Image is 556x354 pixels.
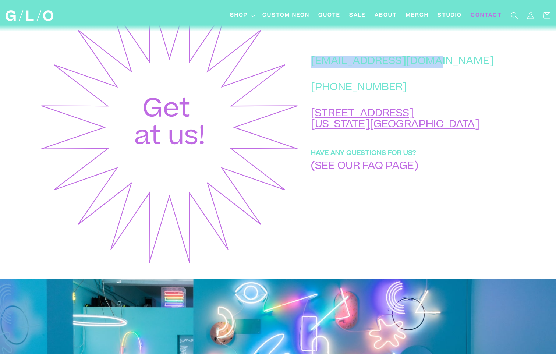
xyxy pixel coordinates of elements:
img: GLO Studio [6,10,53,21]
span: Studio [438,12,462,20]
p: [PHONE_NUMBER] [311,82,494,94]
span: SALE [349,12,366,20]
strong: HAVE ANY QUESTIONS FOR US? [311,151,416,157]
a: Merch [401,7,433,24]
a: GLO Studio [3,8,56,24]
a: SALE [345,7,370,24]
span: About [375,12,397,20]
p: [EMAIL_ADDRESS][DOMAIN_NAME] [311,56,494,68]
span: Quote [318,12,340,20]
a: [STREET_ADDRESS][US_STATE][GEOGRAPHIC_DATA] [311,109,479,131]
span: Merch [406,12,429,20]
a: Custom Neon [258,7,314,24]
a: Quote [314,7,345,24]
a: Studio [433,7,466,24]
span: Custom Neon [262,12,309,20]
a: Contact [466,7,506,24]
a: (SEE OUR FAQ PAGE) [311,162,418,172]
summary: Search [506,7,523,24]
iframe: Chat Widget [424,251,556,354]
span: Shop [230,12,248,20]
a: About [370,7,401,24]
summary: Shop [226,7,258,24]
span: Contact [471,12,502,20]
